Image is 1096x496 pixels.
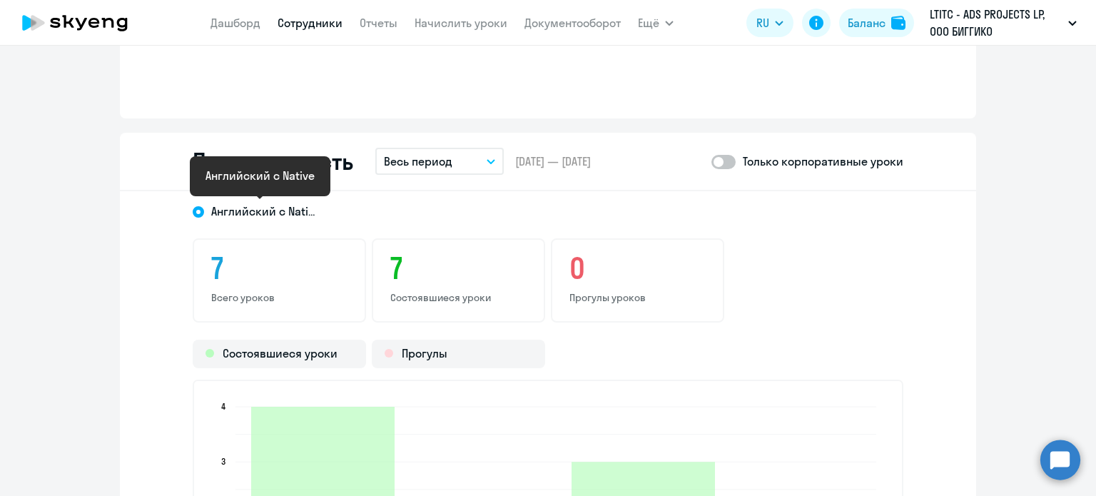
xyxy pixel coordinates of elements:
[638,14,659,31] span: Ещё
[638,9,674,37] button: Ещё
[193,340,366,368] div: Состоявшиеся уроки
[205,167,315,184] div: Английский с Native
[360,16,397,30] a: Отчеты
[211,251,347,285] h3: 7
[211,291,347,304] p: Всего уроков
[210,16,260,30] a: Дашборд
[743,153,903,170] p: Только корпоративные уроки
[372,340,545,368] div: Прогулы
[930,6,1062,40] p: LTITC - ADS PROJECTS LP, ООО БИГГИКО
[923,6,1084,40] button: LTITC - ADS PROJECTS LP, ООО БИГГИКО
[375,148,504,175] button: Весь период
[756,14,769,31] span: RU
[221,401,225,412] text: 4
[221,456,225,467] text: 3
[415,16,507,30] a: Начислить уроки
[569,251,706,285] h3: 0
[390,291,527,304] p: Состоявшиеся уроки
[569,291,706,304] p: Прогулы уроков
[278,16,342,30] a: Сотрудники
[515,153,591,169] span: [DATE] — [DATE]
[211,203,318,219] span: Английский с Native
[848,14,886,31] div: Баланс
[524,16,621,30] a: Документооборот
[746,9,793,37] button: RU
[193,147,352,176] h2: Посещаемость
[839,9,914,37] button: Балансbalance
[384,153,452,170] p: Весь период
[390,251,527,285] h3: 7
[891,16,905,30] img: balance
